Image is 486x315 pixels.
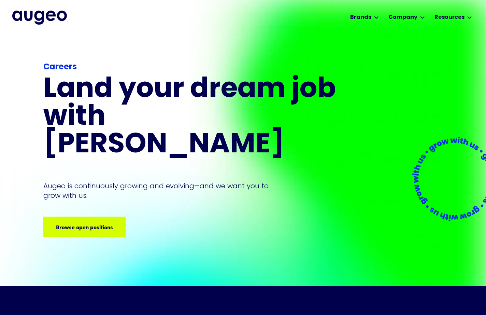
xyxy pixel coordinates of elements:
div: Resources [434,13,464,22]
a: Browse open positions [43,217,126,237]
p: Augeo is continuously growing and evolving—and we want you to grow with us. [43,181,278,200]
div: Brands [350,13,371,22]
div: Company [388,13,417,22]
strong: Careers [43,63,77,71]
img: Augeo's full logo in midnight blue. [12,11,67,24]
h1: Land your dream job﻿ with [PERSON_NAME] [43,76,338,159]
a: home [12,11,67,24]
